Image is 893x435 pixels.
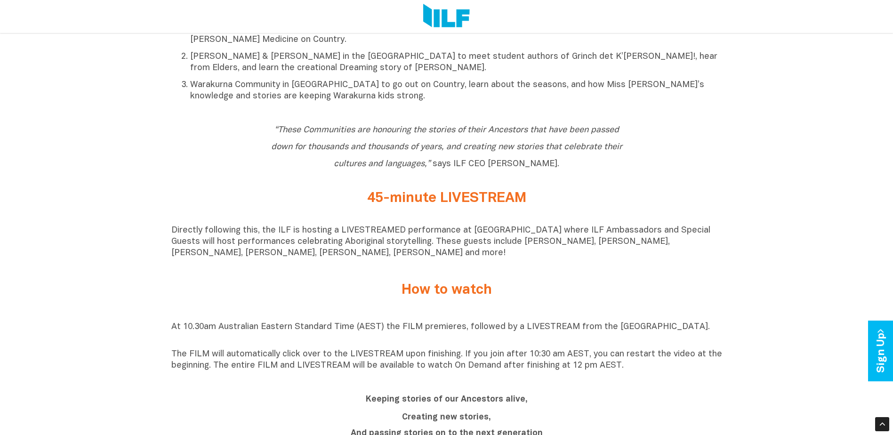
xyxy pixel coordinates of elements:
i: “These Communities are honouring the stories of their Ancestors that have been passed down for th... [271,126,622,168]
h2: 45-minute LIVESTREAM [270,191,623,206]
p: [PERSON_NAME] & [PERSON_NAME] in the [GEOGRAPHIC_DATA] to meet student authors of Grinch det K’[P... [190,51,722,74]
b: Keeping stories of our Ancestors alive, [366,395,528,403]
span: says ILF CEO [PERSON_NAME]. [271,126,622,168]
div: Scroll Back to Top [875,417,889,431]
b: Creating new stories, [402,413,491,421]
p: The FILM will automatically click over to the LIVESTREAM upon finishing. If you join after 10:30 ... [171,349,722,371]
h2: How to watch [270,282,623,298]
p: At 10.30am Australian Eastern Standard Time (AEST) the FILM premieres, followed by a LIVESTREAM f... [171,322,722,344]
p: Directly following this, the ILF is hosting a LIVESTREAMED performance at [GEOGRAPHIC_DATA] where... [171,225,722,259]
p: Ceduna & Koonibba in [GEOGRAPHIC_DATA] to learn from young author [PERSON_NAME], celebrate Wirang... [190,23,722,46]
p: Warakurna Community in [GEOGRAPHIC_DATA] to go out on Country, learn about the seasons, and how M... [190,80,722,102]
img: Logo [423,4,470,29]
